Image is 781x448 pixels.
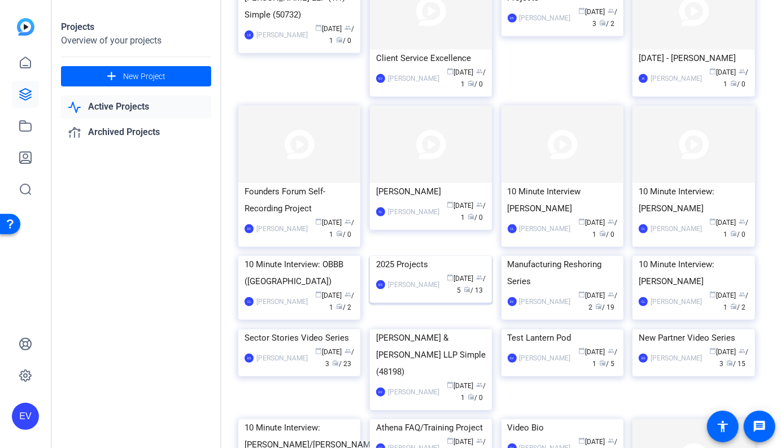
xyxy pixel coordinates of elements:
span: [DATE] [710,292,736,299]
span: calendar_today [578,7,585,14]
div: EV [376,74,385,83]
div: CL [376,207,385,216]
span: / 0 [599,230,614,238]
span: group [344,291,351,298]
span: [DATE] [315,292,342,299]
div: [PERSON_NAME] [376,183,486,200]
div: ES [245,354,254,363]
div: Manufacturing Reshoring Series [508,256,617,290]
span: [DATE] [710,68,736,76]
span: / 5 [599,360,614,368]
div: [PERSON_NAME] [651,73,702,84]
div: [PERSON_NAME] [388,73,439,84]
span: radio [464,286,470,293]
span: radio [332,359,339,366]
span: / 0 [731,80,746,88]
span: / 0 [336,37,351,45]
div: [PERSON_NAME] [651,296,702,307]
span: / 0 [468,394,483,402]
span: group [608,218,614,225]
span: [DATE] [315,348,342,356]
span: / 1 [461,382,486,402]
span: calendar_today [578,437,585,444]
div: CL [508,224,517,233]
span: group [739,218,746,225]
span: radio [599,230,606,237]
span: group [608,437,614,444]
span: / 1 [724,68,749,88]
span: / 1 [724,219,749,238]
span: / 13 [464,286,483,294]
span: [DATE] [447,68,473,76]
span: calendar_today [710,218,717,225]
span: / 1 [592,219,617,238]
span: radio [468,80,474,86]
span: group [476,437,483,444]
span: / 19 [595,303,614,311]
div: CL [639,297,648,306]
span: group [476,68,483,75]
div: Video Bio [508,419,617,436]
div: 10 Minute Interview: [PERSON_NAME] [639,183,748,217]
span: / 1 [592,348,617,368]
span: / 0 [468,80,483,88]
div: [PERSON_NAME] [256,353,308,364]
img: blue-gradient.svg [17,18,34,36]
span: / 23 [332,360,351,368]
span: [DATE] [578,219,605,227]
div: Client Service Excellence [376,50,486,67]
span: group [476,274,483,281]
span: / 2 [599,20,614,28]
span: group [608,347,614,354]
span: [DATE] [710,219,736,227]
div: EV [376,388,385,397]
div: [PERSON_NAME] [388,279,439,290]
span: [DATE] [315,25,342,33]
div: ES [639,354,648,363]
span: calendar_today [315,291,322,298]
div: [PERSON_NAME] [388,206,439,218]
div: EV [245,224,254,233]
span: radio [468,393,474,400]
span: radio [468,213,474,220]
span: calendar_today [710,68,717,75]
button: New Project [61,66,211,86]
mat-icon: accessibility [716,420,730,433]
div: New Partner Video Series [639,329,748,346]
div: 10 Minute Interview: [PERSON_NAME] [639,256,748,290]
span: [DATE] [578,8,605,16]
div: [PERSON_NAME] & [PERSON_NAME] LLP Simple (48198) [376,329,486,380]
span: calendar_today [315,24,322,31]
div: Projects [61,20,211,34]
span: group [344,218,351,225]
div: Test Lantern Pod [508,329,617,346]
div: 2025 Projects [376,256,486,273]
div: [PERSON_NAME] [520,12,571,24]
div: [PERSON_NAME] [256,296,308,307]
span: group [608,7,614,14]
span: calendar_today [578,218,585,225]
div: [DATE] - [PERSON_NAME] [639,50,748,67]
span: group [476,381,483,388]
div: CL [245,297,254,306]
span: [DATE] [578,438,605,446]
span: radio [599,359,606,366]
span: radio [599,19,606,26]
span: / 0 [731,230,746,238]
span: [DATE] [710,348,736,356]
span: [DATE] [578,348,605,356]
span: radio [336,303,343,310]
span: radio [336,230,343,237]
span: [DATE] [447,275,473,282]
div: [PERSON_NAME] [520,353,571,364]
span: radio [731,230,738,237]
span: calendar_today [578,347,585,354]
div: ES [508,14,517,23]
div: [PERSON_NAME] [651,353,702,364]
span: calendar_today [447,68,453,75]
div: [PERSON_NAME] [256,29,308,41]
div: EV [12,403,39,430]
div: EV [508,297,517,306]
span: / 0 [336,230,351,238]
div: [PERSON_NAME] [520,296,571,307]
